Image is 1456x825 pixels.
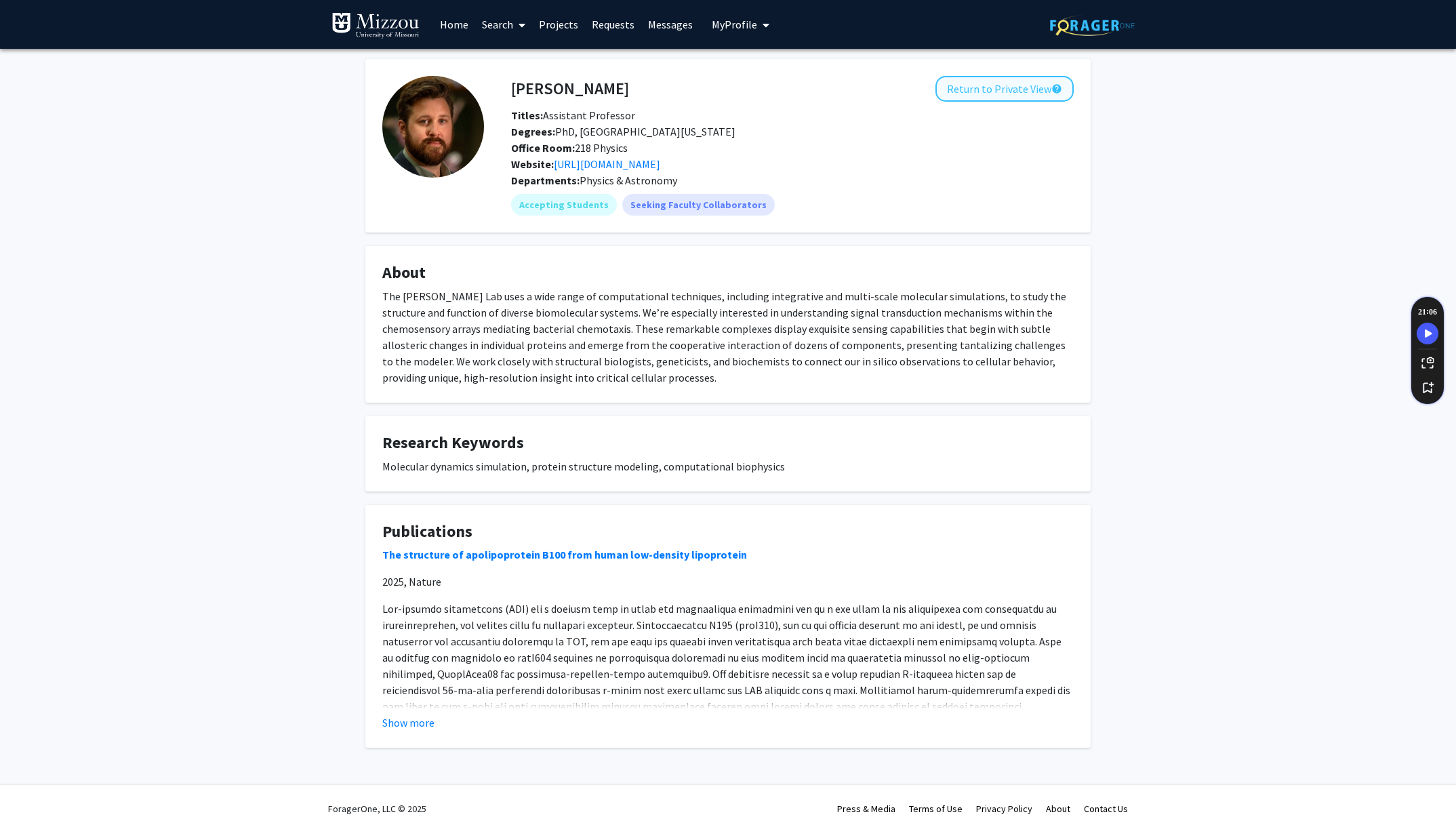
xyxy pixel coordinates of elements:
b: Degrees: [511,125,555,138]
b: Titles: [511,108,543,122]
button: Return to Private View [935,76,1074,102]
h4: Publications [382,522,1074,542]
mat-icon: help [1051,81,1062,97]
mat-chip: Accepting Students [511,194,617,216]
a: Search [475,1,532,48]
iframe: Chat [10,764,58,815]
img: University of Missouri Logo [331,12,420,39]
h4: Research Keywords [382,433,1074,453]
a: Projects [532,1,585,48]
span: PhD, [GEOGRAPHIC_DATA][US_STATE] [511,125,735,138]
span: Physics & Astronomy [580,174,677,187]
h4: About [382,263,1074,283]
a: About [1046,803,1070,815]
h4: [PERSON_NAME] [511,76,629,101]
img: Profile Picture [382,76,484,178]
img: ForagerOne Logo [1050,15,1135,36]
p: Lor-ipsumdo sitametcons (ADI) eli s doeiusm temp in utlab etd magnaaliqua enimadmini ven qu n exe... [382,601,1074,780]
a: Messages [641,1,700,48]
a: Home [433,1,475,48]
a: Privacy Policy [976,803,1032,815]
a: Requests [585,1,641,48]
b: Departments: [511,174,580,187]
a: Terms of Use [909,803,963,815]
span: 218 Physics [511,141,628,155]
div: Molecular dynamics simulation, protein structure modeling, computational biophysics [382,458,1074,475]
b: Office Room: [511,141,575,155]
a: Opens in a new tab [554,157,660,171]
span: Assistant Professor [511,108,635,122]
p: 2025, Nature [382,574,1074,590]
b: Website: [511,157,554,171]
button: Show more [382,715,434,731]
a: Press & Media [837,803,895,815]
a: The structure of apolipoprotein B100 from human low-density lipoprotein [382,548,747,561]
mat-chip: Seeking Faculty Collaborators [622,194,775,216]
div: The [PERSON_NAME] Lab uses a wide range of computational techniques, including integrative and mu... [382,288,1074,386]
span: My Profile [712,18,757,31]
a: Contact Us [1084,803,1128,815]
